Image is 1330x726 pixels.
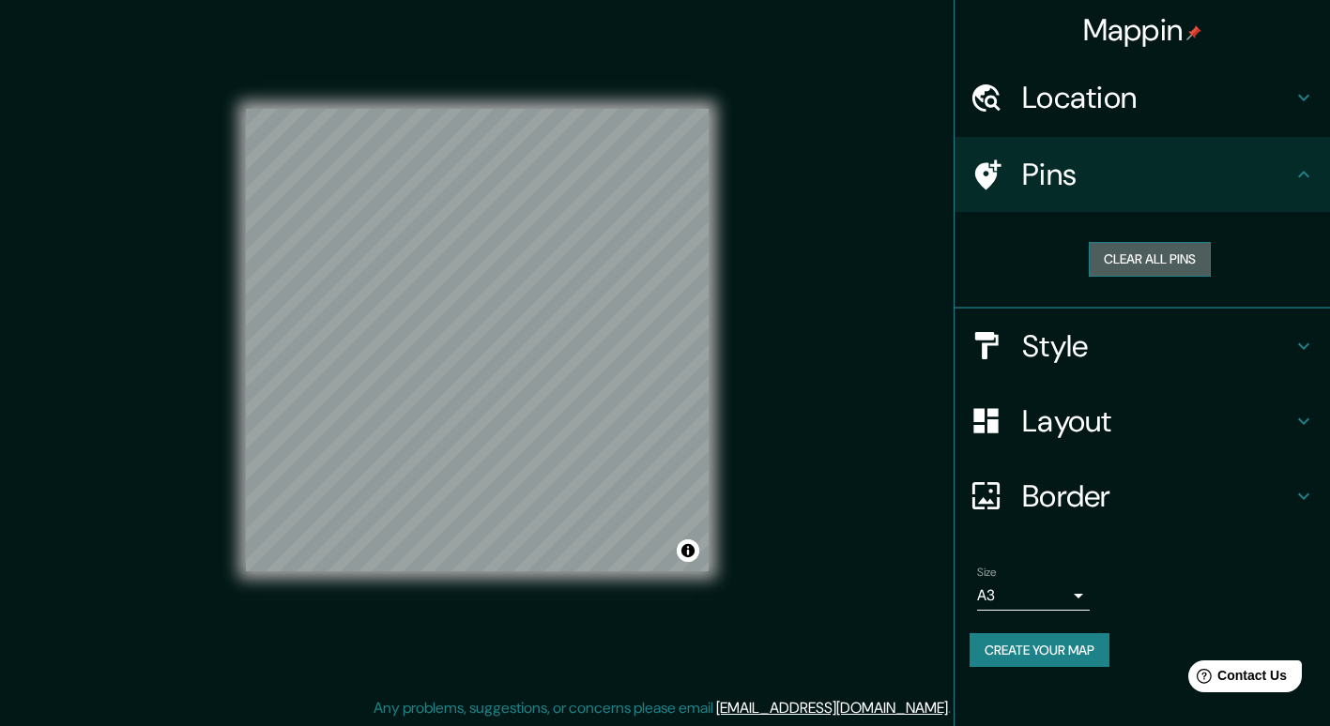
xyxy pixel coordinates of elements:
canvas: Map [246,109,709,571]
h4: Style [1022,327,1292,365]
div: A3 [977,581,1090,611]
img: pin-icon.png [1186,25,1201,40]
label: Size [977,564,997,580]
a: [EMAIL_ADDRESS][DOMAIN_NAME] [716,698,948,718]
div: . [951,697,954,719]
h4: Pins [1022,156,1292,193]
button: Create your map [970,633,1109,668]
div: Location [955,60,1330,135]
button: Toggle attribution [677,539,699,562]
div: Border [955,459,1330,534]
p: Any problems, suggestions, or concerns please email . [374,697,951,719]
h4: Layout [1022,402,1292,440]
iframe: Help widget launcher [1163,653,1309,705]
div: Style [955,309,1330,384]
h4: Mappin [1083,11,1202,49]
div: Layout [955,384,1330,459]
h4: Location [1022,79,1292,116]
button: Clear all pins [1089,242,1211,277]
div: Pins [955,137,1330,212]
h4: Border [1022,477,1292,515]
